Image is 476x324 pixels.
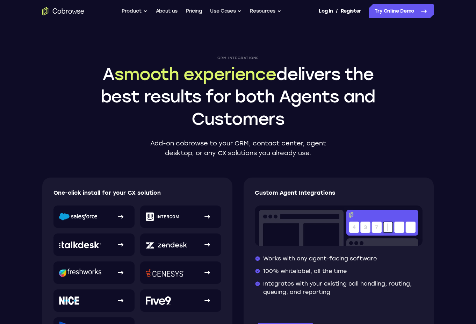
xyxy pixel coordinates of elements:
[146,213,179,221] img: Intercom logo
[250,4,281,18] button: Resources
[156,4,178,18] a: About us
[53,206,135,228] a: Salesforce logo
[255,254,423,263] li: Works with any agent-facing software
[98,56,378,60] p: CRM Integrations
[146,296,171,305] img: Five9 logo
[140,261,221,284] a: Genesys logo
[255,189,423,197] p: Custom Agent Integrations
[146,269,184,277] img: Genesys logo
[210,4,241,18] button: Use Cases
[53,189,222,197] p: One-click install for your CX solution
[114,64,276,84] span: smooth experience
[122,4,147,18] button: Product
[336,7,338,15] span: /
[319,4,333,18] a: Log In
[255,206,423,246] img: Co-browse code entry input
[59,213,97,221] img: Salesforce logo
[53,233,135,256] a: Talkdesk logo
[369,4,434,18] a: Try Online Demo
[53,289,135,312] a: NICE logo
[59,241,101,249] img: Talkdesk logo
[98,63,378,130] h1: A delivers the best results for both Agents and Customers
[186,4,202,18] a: Pricing
[42,7,84,15] a: Go to the home page
[59,268,101,277] img: Freshworks logo
[255,267,423,275] li: 100% whitelabel, all the time
[147,138,329,158] p: Add-on cobrowse to your CRM, contact center, agent desktop, or any CX solutions you already use.
[140,233,221,256] a: Zendesk logo
[140,289,221,312] a: Five9 logo
[140,206,221,228] a: Intercom logo
[146,241,187,249] img: Zendesk logo
[255,280,423,296] li: Integrates with your existing call handling, routing, queuing, and reporting
[53,261,135,284] a: Freshworks logo
[341,4,361,18] a: Register
[59,296,79,305] img: NICE logo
